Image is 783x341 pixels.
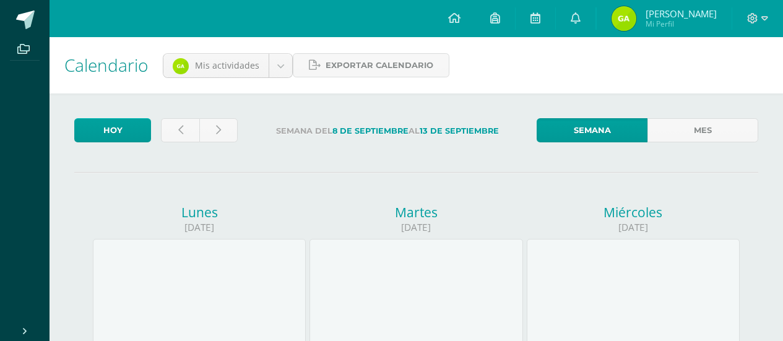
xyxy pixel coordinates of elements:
[646,19,717,29] span: Mi Perfil
[309,204,522,221] div: Martes
[93,221,306,234] div: [DATE]
[326,54,433,77] span: Exportar calendario
[420,126,499,136] strong: 13 de Septiembre
[332,126,409,136] strong: 8 de Septiembre
[74,118,151,142] a: Hoy
[527,204,740,221] div: Miércoles
[537,118,647,142] a: Semana
[248,118,527,144] label: Semana del al
[195,59,259,71] span: Mis actividades
[293,53,449,77] a: Exportar calendario
[173,58,189,74] img: a9574cd1bd412c7e4160f36bcf5e101a.png
[527,221,740,234] div: [DATE]
[646,7,717,20] span: [PERSON_NAME]
[647,118,758,142] a: Mes
[612,6,636,31] img: 6416e7ad38fe770eca030a4ad0908814.png
[64,53,148,77] span: Calendario
[93,204,306,221] div: Lunes
[163,54,292,77] a: Mis actividades
[309,221,522,234] div: [DATE]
